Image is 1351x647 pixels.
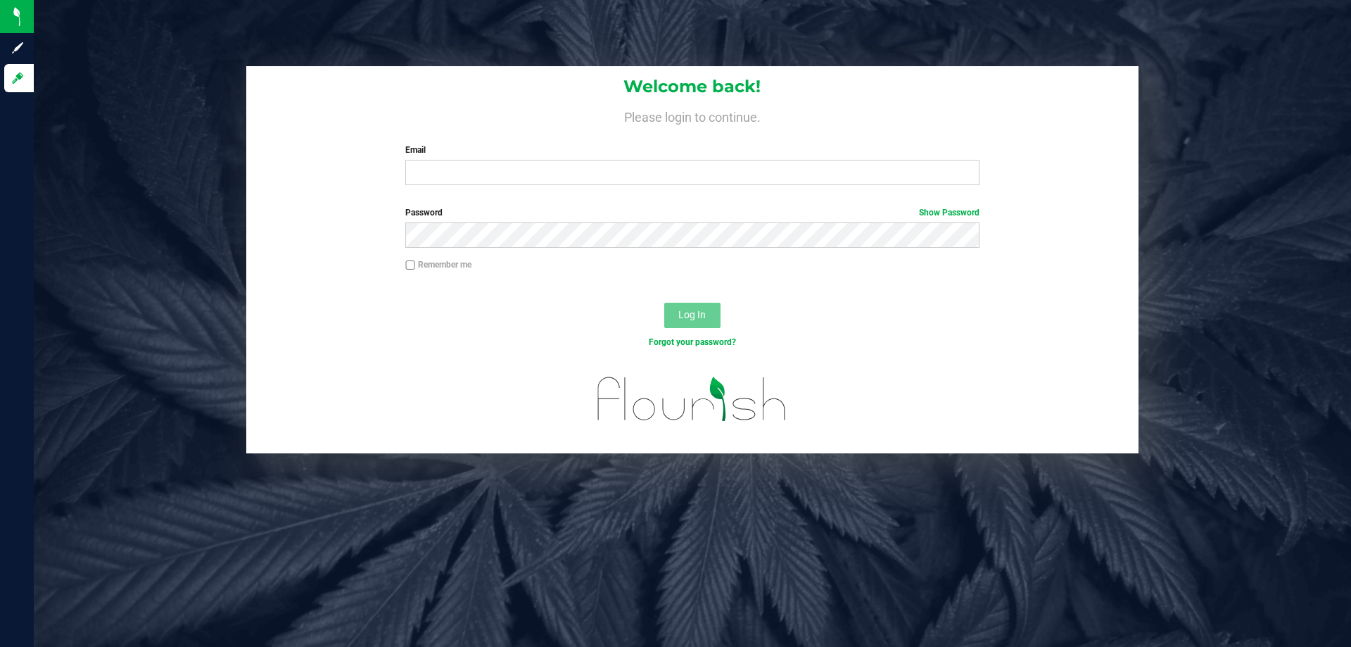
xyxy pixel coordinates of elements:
[246,107,1138,124] h4: Please login to continue.
[664,303,721,328] button: Log In
[581,363,804,435] img: flourish_logo.svg
[405,258,471,271] label: Remember me
[11,41,25,55] inline-svg: Sign up
[405,208,443,218] span: Password
[678,309,706,320] span: Log In
[405,260,415,270] input: Remember me
[649,337,736,347] a: Forgot your password?
[11,71,25,85] inline-svg: Log in
[246,77,1138,96] h1: Welcome back!
[405,144,979,156] label: Email
[919,208,979,218] a: Show Password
